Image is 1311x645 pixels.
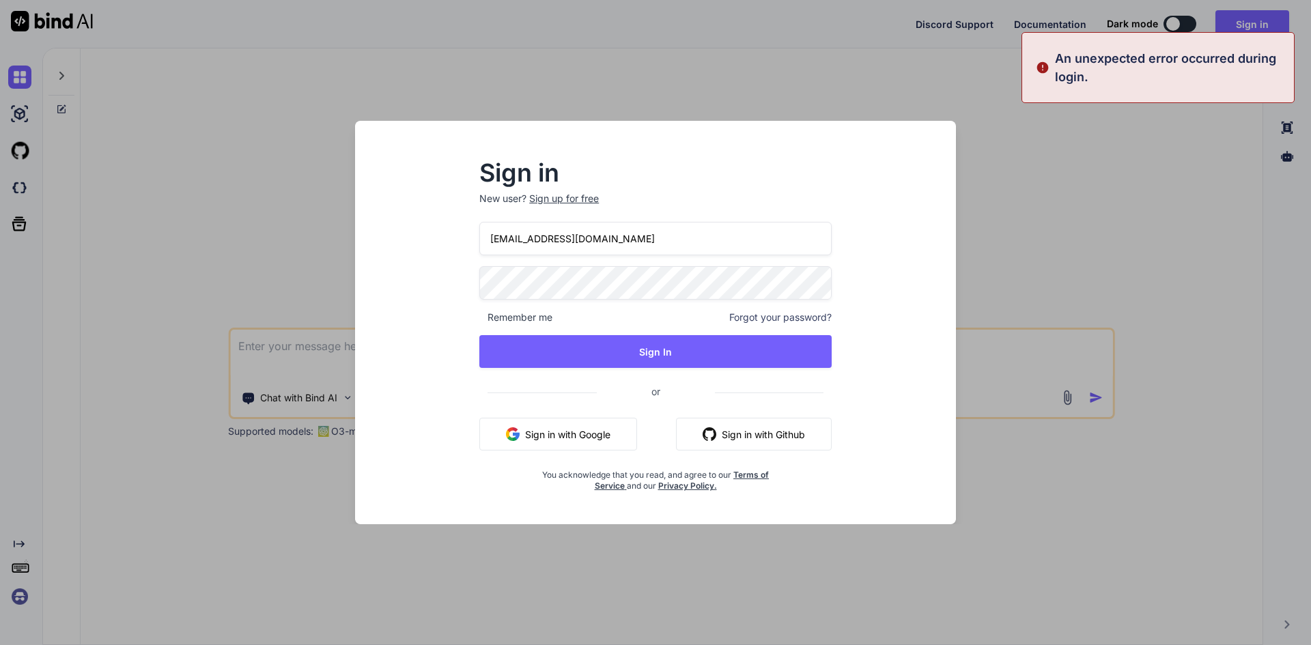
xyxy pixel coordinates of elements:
[538,461,773,491] div: You acknowledge that you read, and agree to our and our
[479,222,832,255] input: Login or Email
[1055,49,1286,86] p: An unexpected error occurred during login.
[1036,49,1049,86] img: alert
[506,427,520,441] img: google
[703,427,716,441] img: github
[479,311,552,324] span: Remember me
[479,335,832,368] button: Sign In
[729,311,832,324] span: Forgot your password?
[597,375,715,408] span: or
[479,192,832,222] p: New user?
[479,418,637,450] button: Sign in with Google
[658,481,717,491] a: Privacy Policy.
[676,418,832,450] button: Sign in with Github
[479,162,832,184] h2: Sign in
[595,470,770,491] a: Terms of Service
[529,192,599,205] div: Sign up for free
